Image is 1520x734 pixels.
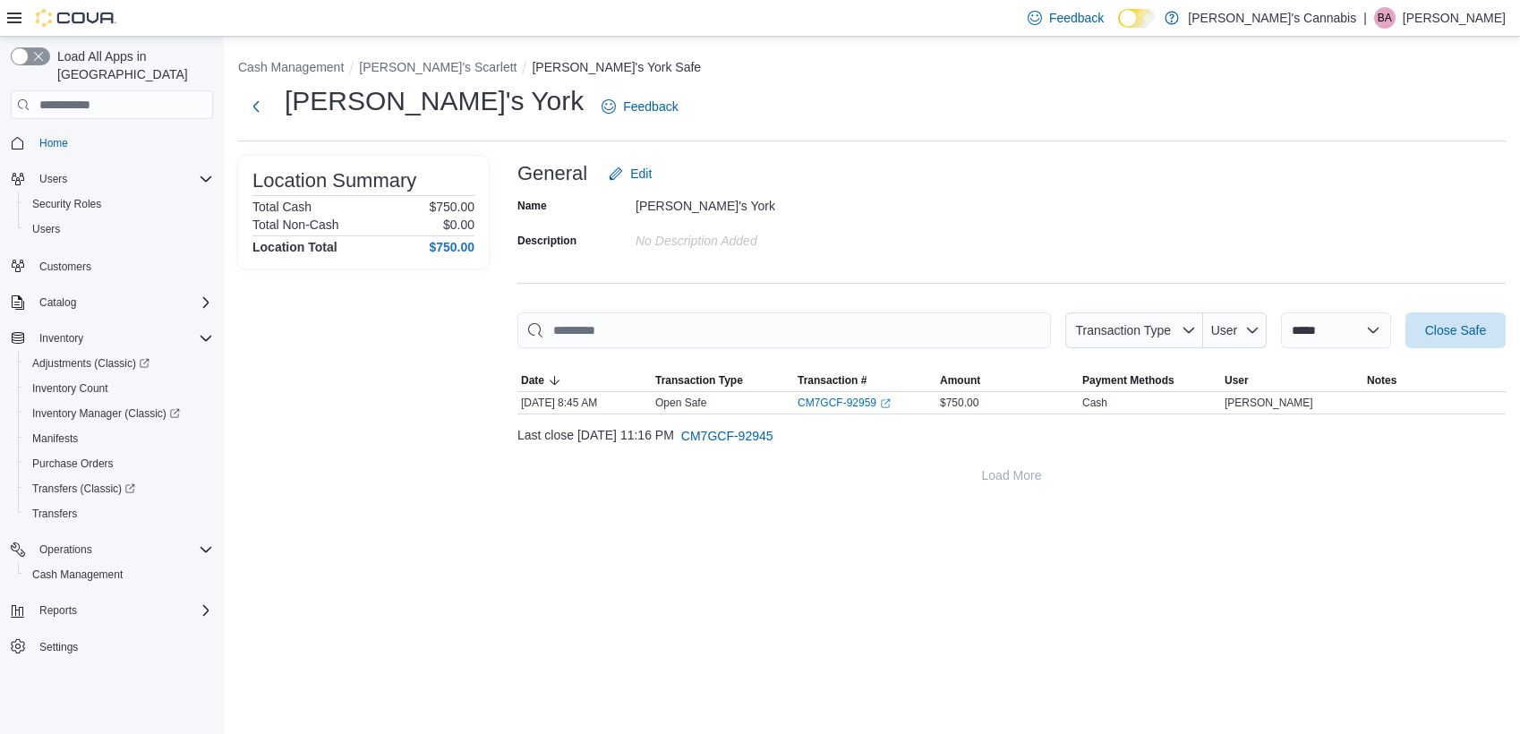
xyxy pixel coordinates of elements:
[25,403,187,424] a: Inventory Manager (Classic)
[359,60,517,74] button: [PERSON_NAME]'s Scarlett
[623,98,678,115] span: Feedback
[32,168,213,190] span: Users
[39,640,78,654] span: Settings
[32,636,85,658] a: Settings
[25,453,213,474] span: Purchase Orders
[982,466,1042,484] span: Load More
[1118,28,1119,29] span: Dark Mode
[32,600,84,621] button: Reports
[1211,323,1238,337] span: User
[1188,7,1356,29] p: [PERSON_NAME]'s Cannabis
[1225,373,1249,388] span: User
[252,170,416,192] h3: Location Summary
[252,200,312,214] h6: Total Cash
[1425,321,1486,339] span: Close Safe
[32,482,135,496] span: Transfers (Classic)
[681,427,773,445] span: CM7GCF-92945
[429,240,474,254] h4: $750.00
[39,260,91,274] span: Customers
[1079,370,1221,391] button: Payment Methods
[594,89,685,124] a: Feedback
[636,226,875,248] div: No Description added
[18,426,220,451] button: Manifests
[39,136,68,150] span: Home
[630,165,652,183] span: Edit
[1367,373,1396,388] span: Notes
[252,240,337,254] h4: Location Total
[32,168,74,190] button: Users
[18,401,220,426] a: Inventory Manager (Classic)
[794,370,936,391] button: Transaction #
[25,478,213,499] span: Transfers (Classic)
[25,378,115,399] a: Inventory Count
[940,373,980,388] span: Amount
[429,200,474,214] p: $750.00
[32,292,83,313] button: Catalog
[39,542,92,557] span: Operations
[517,234,576,248] label: Description
[32,328,213,349] span: Inventory
[532,60,701,74] button: [PERSON_NAME]'s York Safe
[1118,9,1156,28] input: Dark Mode
[674,418,781,454] button: CM7GCF-92945
[1374,7,1396,29] div: Brandon Arrigo
[798,396,891,410] a: CM7GCF-92959External link
[517,370,652,391] button: Date
[4,537,220,562] button: Operations
[32,328,90,349] button: Inventory
[1378,7,1392,29] span: BA
[655,396,706,410] p: Open Safe
[25,564,213,585] span: Cash Management
[1082,373,1174,388] span: Payment Methods
[32,356,149,371] span: Adjustments (Classic)
[18,501,220,526] button: Transfers
[32,431,78,446] span: Manifests
[517,199,547,213] label: Name
[32,256,98,277] a: Customers
[517,392,652,414] div: [DATE] 8:45 AM
[4,326,220,351] button: Inventory
[517,312,1051,348] input: This is a search bar. As you type, the results lower in the page will automatically filter.
[32,457,114,471] span: Purchase Orders
[517,163,587,184] h3: General
[32,568,123,582] span: Cash Management
[32,406,180,421] span: Inventory Manager (Classic)
[25,503,84,525] a: Transfers
[25,218,67,240] a: Users
[1065,312,1203,348] button: Transaction Type
[517,457,1506,493] button: Load More
[798,373,867,388] span: Transaction #
[4,598,220,623] button: Reports
[25,564,130,585] a: Cash Management
[32,254,213,277] span: Customers
[252,218,339,232] h6: Total Non-Cash
[25,428,85,449] a: Manifests
[521,373,544,388] span: Date
[39,603,77,618] span: Reports
[18,217,220,242] button: Users
[940,396,978,410] span: $750.00
[25,503,213,525] span: Transfers
[25,403,213,424] span: Inventory Manager (Classic)
[39,331,83,346] span: Inventory
[32,132,75,154] a: Home
[602,156,659,192] button: Edit
[25,428,213,449] span: Manifests
[25,478,142,499] a: Transfers (Classic)
[18,562,220,587] button: Cash Management
[18,451,220,476] button: Purchase Orders
[1363,7,1367,29] p: |
[32,539,213,560] span: Operations
[32,636,213,658] span: Settings
[1082,396,1107,410] div: Cash
[18,476,220,501] a: Transfers (Classic)
[32,222,60,236] span: Users
[4,130,220,156] button: Home
[880,398,891,409] svg: External link
[25,353,157,374] a: Adjustments (Classic)
[238,58,1506,80] nav: An example of EuiBreadcrumbs
[32,507,77,521] span: Transfers
[1363,370,1506,391] button: Notes
[4,166,220,192] button: Users
[39,172,67,186] span: Users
